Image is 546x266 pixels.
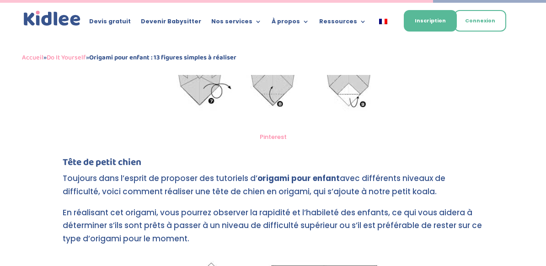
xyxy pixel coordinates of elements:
a: À propos [272,18,309,28]
a: Devis gratuit [89,18,131,28]
a: Kidlee Logo [22,9,82,28]
a: Inscription [404,10,457,32]
strong: origami pour enfant [257,173,340,184]
a: Ressources [319,18,366,28]
img: Français [379,19,387,24]
span: » » [22,52,236,63]
h4: Tête de petit chien [63,158,483,172]
a: Devenir Babysitter [141,18,201,28]
p: En réalisant cet origami, vous pourrez observer la rapidité et l’habileté des enfants, ce qui vou... [63,206,483,254]
a: Accueil [22,52,43,63]
a: Do It Yourself [47,52,86,63]
a: Connexion [454,10,506,32]
p: Toujours dans l’esprit de proposer des tutoriels d’ avec différents niveaux de difficulté, voici ... [63,172,483,206]
a: Nos services [211,18,262,28]
img: logo_kidlee_bleu [22,9,82,28]
a: Pinterest [260,133,287,141]
strong: Origami pour enfant : 13 figures simples à réaliser [89,52,236,63]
